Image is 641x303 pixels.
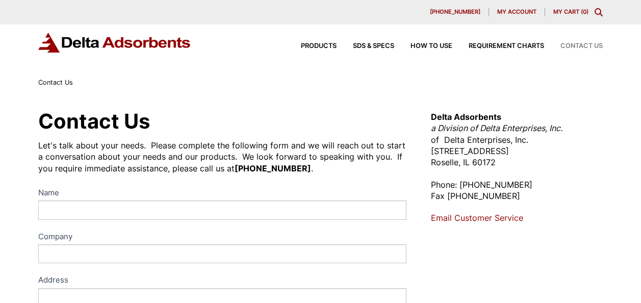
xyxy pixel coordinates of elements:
[337,43,394,49] a: SDS & SPECS
[431,123,562,133] em: a Division of Delta Enterprises, Inc.
[38,111,406,132] h1: Contact Us
[553,8,588,15] a: My Cart (0)
[38,79,73,86] span: Contact Us
[452,43,544,49] a: Requirement Charts
[583,8,586,15] span: 0
[394,43,452,49] a: How to Use
[469,43,544,49] span: Requirement Charts
[430,9,480,15] span: [PHONE_NUMBER]
[595,8,603,16] div: Toggle Modal Content
[431,111,603,168] p: of Delta Enterprises, Inc. [STREET_ADDRESS] Roselle, IL 60172
[431,179,603,202] p: Phone: [PHONE_NUMBER] Fax [PHONE_NUMBER]
[560,43,603,49] span: Contact Us
[38,33,191,53] img: Delta Adsorbents
[38,273,406,288] div: Address
[431,213,523,223] a: Email Customer Service
[489,8,545,16] a: My account
[422,8,489,16] a: [PHONE_NUMBER]
[235,163,311,173] strong: [PHONE_NUMBER]
[353,43,394,49] span: SDS & SPECS
[38,140,406,174] div: Let's talk about your needs. Please complete the following form and we will reach out to start a ...
[497,9,536,15] span: My account
[431,112,501,122] strong: Delta Adsorbents
[411,43,452,49] span: How to Use
[285,43,337,49] a: Products
[38,230,406,245] label: Company
[301,43,337,49] span: Products
[544,43,603,49] a: Contact Us
[38,186,406,201] label: Name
